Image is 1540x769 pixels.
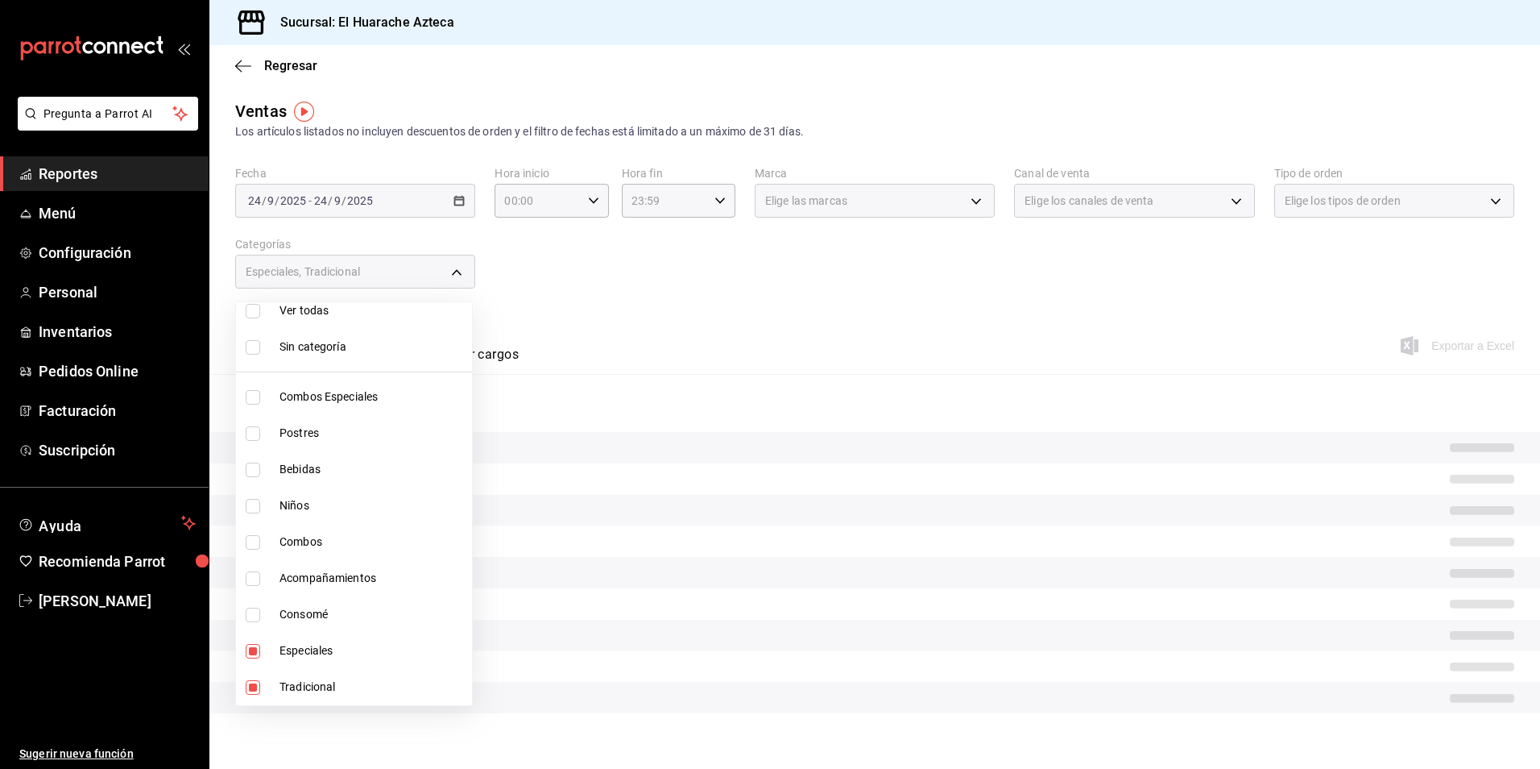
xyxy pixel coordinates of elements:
span: Sin categoría [279,339,466,355]
span: Niños [279,497,466,514]
span: Consomé [279,606,466,623]
span: Postres [279,425,466,442]
span: Ver todas [279,302,466,319]
span: Combos [279,534,466,551]
span: Acompañamientos [279,570,466,587]
img: Tooltip marker [294,102,314,122]
span: Combos Especiales [279,389,466,405]
span: Tradicional [279,679,466,696]
span: Especiales [279,642,466,659]
span: Bebidas [279,461,466,478]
